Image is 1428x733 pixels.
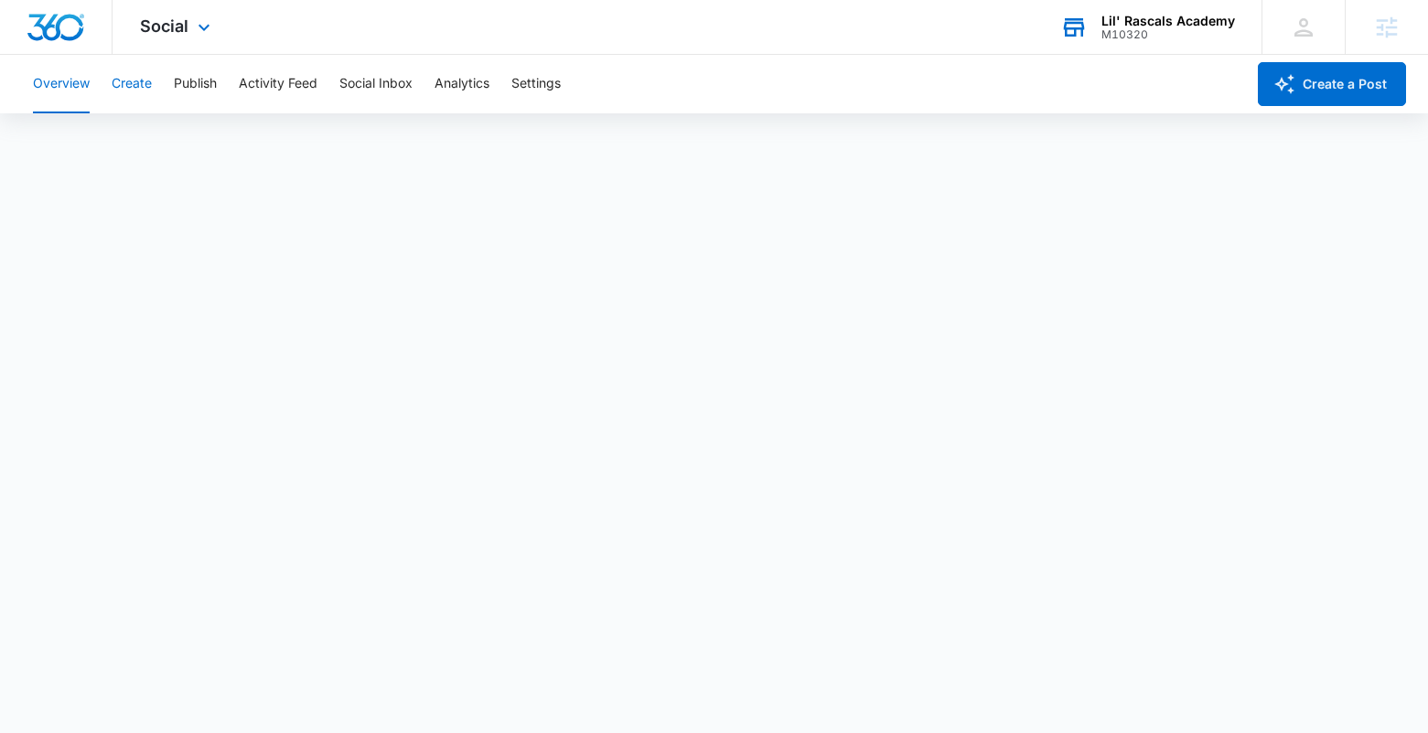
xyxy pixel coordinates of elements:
[435,55,489,113] button: Analytics
[1101,28,1235,41] div: account id
[339,55,413,113] button: Social Inbox
[239,55,317,113] button: Activity Feed
[33,55,90,113] button: Overview
[1258,62,1406,106] button: Create a Post
[511,55,561,113] button: Settings
[174,55,217,113] button: Publish
[140,16,188,36] span: Social
[1101,14,1235,28] div: account name
[112,55,152,113] button: Create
